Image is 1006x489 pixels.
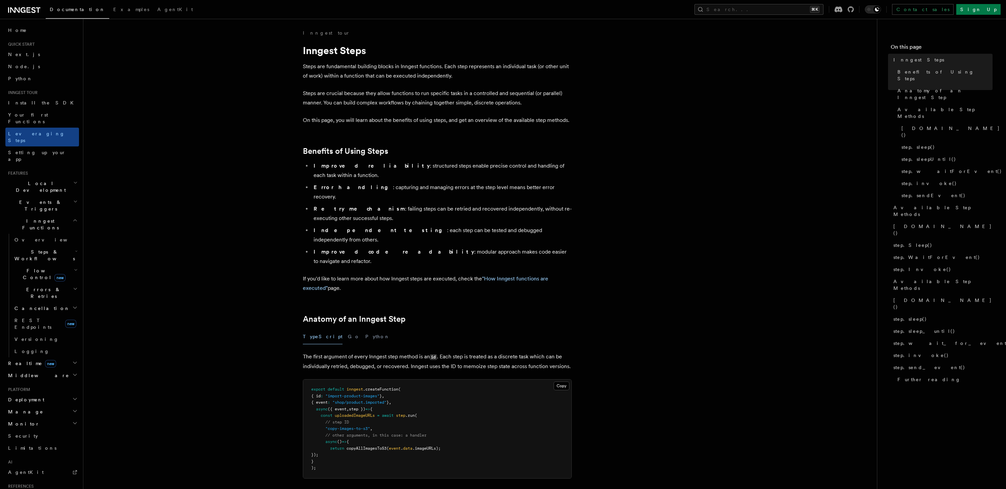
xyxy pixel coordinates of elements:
[5,90,38,95] span: Inngest tour
[303,274,572,293] p: If you'd like to learn more about how Inngest steps are executed, check the page.
[891,239,993,251] a: step.Sleep()
[892,4,954,15] a: Contact sales
[403,446,412,451] span: data
[314,184,393,190] strong: Error handling
[12,249,75,262] span: Steps & Workflows
[328,400,330,405] span: :
[330,446,344,451] span: return
[893,254,980,261] span: step.WaitForEvent()
[377,413,379,418] span: =
[325,394,379,398] span: "import-product-images"
[897,69,993,82] span: Benefits of Using Steps
[311,452,318,457] span: });
[347,407,349,411] span: ,
[12,234,79,246] a: Overview
[312,204,572,223] li: : failing steps can be retried and recovered independently, without re-executing other successful...
[895,66,993,85] a: Benefits of Using Steps
[312,183,572,202] li: : capturing and managing errors at the step level means better error recovery.
[5,394,79,406] button: Deployment
[901,192,966,199] span: step.sendEvent()
[895,85,993,103] a: Anatomy of an Inngest Step
[893,297,993,310] span: [DOMAIN_NAME]()
[5,369,79,382] button: Middleware
[363,387,398,392] span: .createFunction
[303,329,343,344] button: TypeScript
[5,97,79,109] a: Install the SDK
[8,52,40,57] span: Next.js
[387,400,389,405] span: }
[314,249,474,255] strong: Improved code readability
[347,387,363,392] span: inngest
[899,141,993,153] a: step.sleep()
[303,62,572,81] p: Steps are fundamental building blocks in Inngest functions. Each step represents an individual ta...
[14,237,84,242] span: Overview
[370,407,372,411] span: {
[5,128,79,146] a: Leveraging Steps
[389,446,401,451] span: event
[554,382,569,390] button: Copy
[901,156,956,163] span: step.sleepUntil()
[897,87,993,101] span: Anatomy of an Inngest Step
[5,73,79,85] a: Python
[5,109,79,128] a: Your first Functions
[893,278,993,292] span: Available Step Methods
[5,459,12,465] span: AI
[311,394,321,398] span: { id
[54,274,66,281] span: new
[325,426,370,431] span: "copy-images-to-s3"
[387,446,389,451] span: (
[335,413,375,418] span: uploadedImageURLs
[8,150,66,162] span: Setting up your app
[893,56,944,63] span: Inngest Steps
[5,442,79,454] a: Limitations
[5,218,73,231] span: Inngest Functions
[5,372,69,379] span: Middleware
[396,413,405,418] span: step
[314,163,430,169] strong: Improved reliability
[5,180,73,193] span: Local Development
[891,294,993,313] a: [DOMAIN_NAME]()
[893,242,932,249] span: step.Sleep()
[893,223,993,236] span: [DOMAIN_NAME]()
[891,54,993,66] a: Inngest Steps
[316,407,328,411] span: async
[311,465,316,470] span: );
[14,349,49,354] span: Logging
[5,199,73,212] span: Events & Triggers
[303,116,572,125] p: On this page, you will learn about the benefits of using steps, and get an overview of the availa...
[8,64,40,69] span: Node.js
[891,202,993,220] a: Available Step Methods
[5,177,79,196] button: Local Development
[895,103,993,122] a: Available Step Methods
[8,76,33,81] span: Python
[370,426,372,431] span: ,
[897,376,961,383] span: Further reading
[899,122,993,141] a: [DOMAIN_NAME]()
[891,251,993,263] a: step.WaitForEvent()
[365,407,370,411] span: =>
[153,2,197,18] a: AgentKit
[897,106,993,120] span: Available Step Methods
[12,286,73,300] span: Errors & Retries
[891,263,993,275] a: step.Invoke()
[5,408,43,415] span: Manage
[8,433,38,439] span: Security
[65,320,76,328] span: new
[314,206,405,212] strong: Retry mechanism
[311,400,328,405] span: { event
[347,439,349,444] span: {
[8,131,65,143] span: Leveraging Steps
[901,144,935,150] span: step.sleep()
[8,112,48,124] span: Your first Functions
[342,439,347,444] span: =>
[5,484,34,489] span: References
[5,42,35,47] span: Quick start
[12,302,79,314] button: Cancellation
[325,420,349,425] span: // step ID
[899,153,993,165] a: step.sleepUntil()
[891,313,993,325] a: step.sleep()
[865,5,881,13] button: Toggle dark mode
[5,234,79,357] div: Inngest Functions
[14,318,51,330] span: REST Endpoints
[12,265,79,283] button: Flow Controlnew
